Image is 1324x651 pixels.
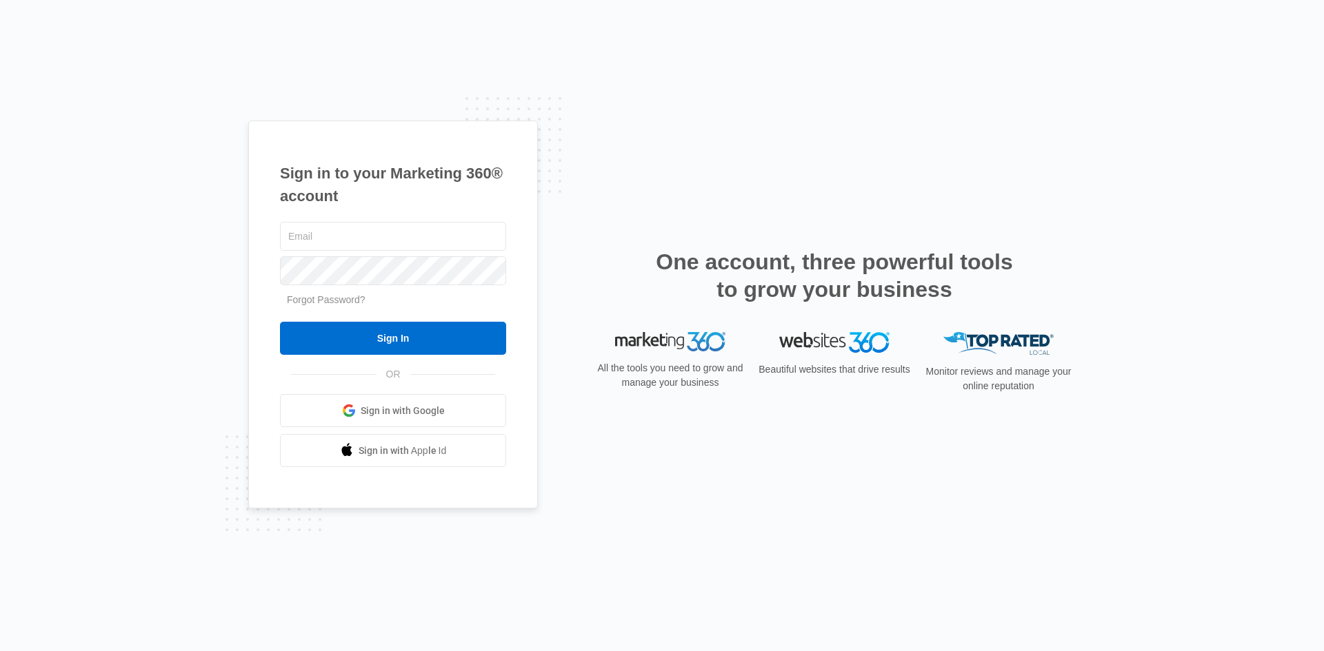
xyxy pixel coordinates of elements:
[943,332,1054,355] img: Top Rated Local
[593,361,748,390] p: All the tools you need to grow and manage your business
[280,162,506,207] h1: Sign in to your Marketing 360® account
[652,248,1017,303] h2: One account, three powerful tools to grow your business
[280,394,506,427] a: Sign in with Google
[280,222,506,251] input: Email
[359,444,447,458] span: Sign in with Apple Id
[377,367,410,382] span: OR
[280,434,506,467] a: Sign in with Apple Id
[287,294,365,305] a: Forgot Password?
[757,362,912,377] p: Beautiful websites that drive results
[615,332,725,351] img: Marketing 360
[361,404,445,418] span: Sign in with Google
[280,322,506,355] input: Sign In
[921,364,1076,393] p: Monitor reviews and manage your online reputation
[779,332,890,352] img: Websites 360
